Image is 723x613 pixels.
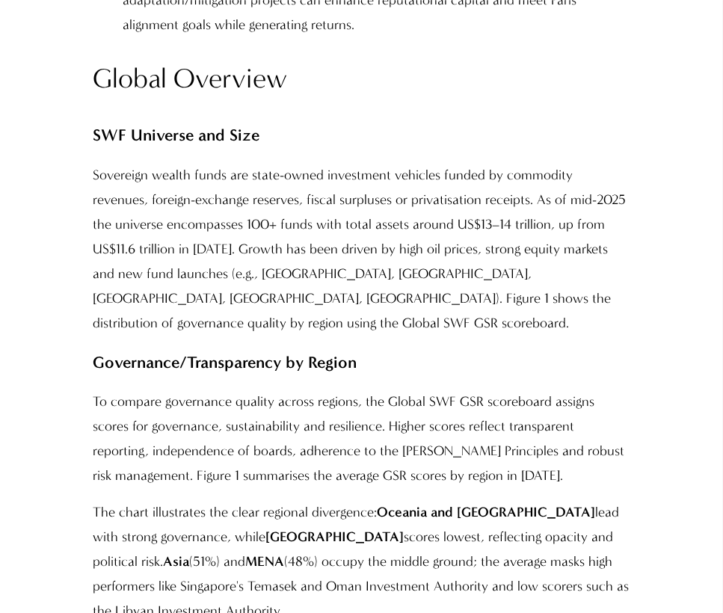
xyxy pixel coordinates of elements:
[93,61,630,97] h2: Global Overview
[265,529,404,545] strong: [GEOGRAPHIC_DATA]
[93,353,357,372] strong: Governance/Transparency by Region
[93,389,630,488] p: To compare governance quality across regions, the Global SWF GSR scoreboard assigns scores for go...
[377,504,595,520] strong: Oceania and [GEOGRAPHIC_DATA]
[245,553,284,570] strong: MENA
[93,126,259,144] strong: SWF Universe and Size
[93,163,630,336] p: Sovereign wealth funds are state-owned investment vehicles funded by commodity revenues, foreign-...
[163,553,189,570] strong: Asia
